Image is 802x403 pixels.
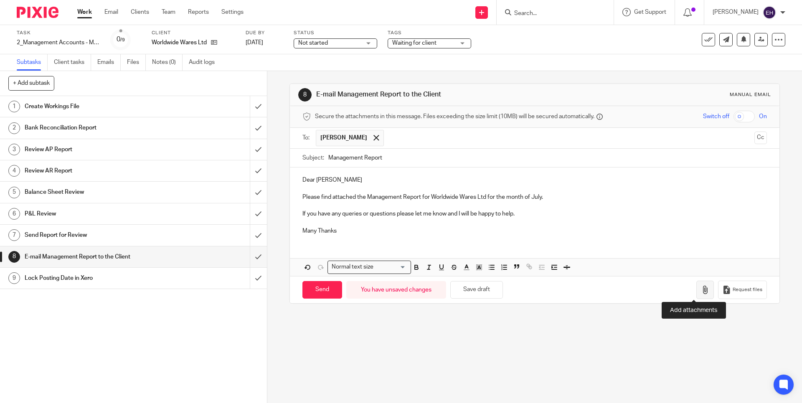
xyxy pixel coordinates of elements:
[8,272,20,284] div: 9
[315,112,594,121] span: Secure the attachments in this message. Files exceeding the size limit (10MB) will be secured aut...
[8,165,20,177] div: 4
[513,10,589,18] input: Search
[8,251,20,263] div: 8
[388,30,471,36] label: Tags
[346,281,446,299] div: You have unsaved changes
[302,193,766,201] p: Please find attached the Management Report for Worldwide Wares Ltd for the month of July.
[8,208,20,220] div: 6
[298,40,328,46] span: Not started
[733,286,762,293] span: Request files
[763,6,776,19] img: svg%3E
[8,122,20,134] div: 2
[25,165,169,177] h1: Review AR Report
[376,263,406,271] input: Search for option
[77,8,92,16] a: Work
[117,35,125,44] div: 0
[25,272,169,284] h1: Lock Posting Date in Xero
[152,54,183,71] a: Notes (0)
[25,143,169,156] h1: Review AP Report
[302,176,766,184] p: Dear [PERSON_NAME]
[754,132,767,144] button: Cc
[25,251,169,263] h1: E-mail Management Report to the Client
[8,76,54,90] button: + Add subtask
[713,8,759,16] p: [PERSON_NAME]
[302,134,312,142] label: To:
[634,9,666,15] span: Get Support
[25,122,169,134] h1: Bank Reconciliation Report
[8,187,20,198] div: 5
[246,30,283,36] label: Due by
[162,8,175,16] a: Team
[330,263,375,271] span: Normal text size
[54,54,91,71] a: Client tasks
[25,229,169,241] h1: Send Report for Review
[294,30,377,36] label: Status
[302,154,324,162] label: Subject:
[718,281,766,299] button: Request files
[131,8,149,16] a: Clients
[298,88,312,101] div: 8
[759,112,767,121] span: On
[17,30,100,36] label: Task
[152,38,207,47] p: Worldwide Wares Ltd
[8,229,20,241] div: 7
[450,281,503,299] button: Save draft
[8,101,20,112] div: 1
[246,40,263,46] span: [DATE]
[120,38,125,42] small: /9
[25,208,169,220] h1: P&L Review
[25,100,169,113] h1: Create Workings File
[327,261,411,274] div: Search for option
[320,134,367,142] span: [PERSON_NAME]
[302,281,342,299] input: Send
[97,54,121,71] a: Emails
[25,186,169,198] h1: Balance Sheet Review
[188,8,209,16] a: Reports
[17,7,58,18] img: Pixie
[8,144,20,155] div: 3
[730,91,771,98] div: Manual email
[152,30,235,36] label: Client
[703,112,729,121] span: Switch off
[189,54,221,71] a: Audit logs
[302,210,766,218] p: If you have any queries or questions please let me know and I will be happy to help.
[316,90,553,99] h1: E-mail Management Report to the Client
[392,40,437,46] span: Waiting for client
[221,8,244,16] a: Settings
[127,54,146,71] a: Files
[302,227,766,235] p: Many Thanks
[17,54,48,71] a: Subtasks
[104,8,118,16] a: Email
[17,38,100,47] div: 2_Management Accounts - Monthly - DL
